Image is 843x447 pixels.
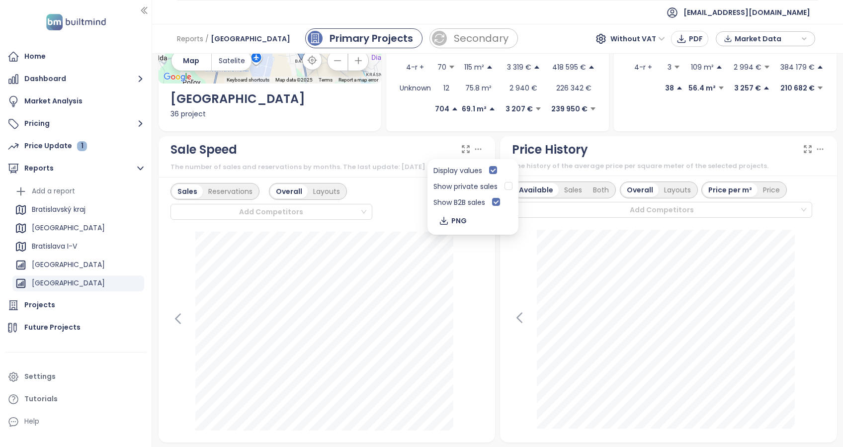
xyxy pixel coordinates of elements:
[668,62,672,73] p: 3
[763,64,770,71] span: caret-down
[5,47,147,67] a: Home
[683,0,810,24] span: [EMAIL_ADDRESS][DOMAIN_NAME]
[77,141,87,151] div: 1
[161,71,194,84] a: Open this area in Google Maps (opens a new window)
[506,103,533,114] p: 3 207 €
[330,31,413,46] div: Primary Projects
[24,393,58,405] div: Tutorials
[12,275,144,291] div: [GEOGRAPHIC_DATA]
[433,165,482,176] div: Display values
[24,299,55,311] div: Projects
[780,62,815,73] p: 384 179 €
[465,83,492,93] p: 75.8 m²
[665,83,674,93] p: 38
[535,105,542,112] span: caret-down
[718,85,725,91] span: caret-down
[507,62,531,73] p: 3 319 €
[171,51,211,71] button: Map
[435,103,449,114] p: 704
[676,85,683,91] span: caret-up
[161,71,194,84] img: Google
[610,31,665,46] span: Without VAT
[817,64,824,71] span: caret-up
[703,183,758,197] div: Price per m²
[5,389,147,409] a: Tutorials
[489,105,496,112] span: caret-up
[433,181,498,192] div: Show private sales
[454,31,508,46] div: Secondary
[462,103,487,114] p: 69.1 m²
[621,183,659,197] div: Overall
[691,62,714,73] p: 109 m²
[170,108,369,119] div: 36 project
[24,140,87,152] div: Price Update
[512,140,588,159] div: Price History
[5,367,147,387] a: Settings
[443,83,449,93] p: 12
[12,220,144,236] div: [GEOGRAPHIC_DATA]
[12,239,144,255] div: Bratislava I-V
[512,161,825,171] div: The history of the average price per square meter of the selected projects.
[32,203,85,216] div: Bratislavský kraj
[559,183,588,197] div: Sales
[437,62,446,73] p: 70
[5,412,147,432] div: Help
[513,183,559,197] div: Available
[270,184,308,198] div: Overall
[170,140,237,159] div: Sale Speed
[716,64,723,71] span: caret-up
[305,28,422,48] a: primary
[32,259,105,271] div: [GEOGRAPHIC_DATA]
[205,30,209,48] span: /
[398,57,432,78] td: 4-r +
[763,85,770,91] span: caret-up
[12,257,144,273] div: [GEOGRAPHIC_DATA]
[588,183,614,197] div: Both
[734,62,761,73] p: 2 994 €
[338,77,378,83] a: Report a map error
[12,202,144,218] div: Bratislavský kraj
[433,197,485,208] div: Show B2B sales
[486,64,493,71] span: caret-up
[5,69,147,89] button: Dashboard
[319,77,333,83] a: Terms (opens in new tab)
[24,50,46,63] div: Home
[626,57,660,78] td: 4-r +
[32,277,105,289] div: [GEOGRAPHIC_DATA]
[659,183,696,197] div: Layouts
[689,33,703,44] span: PDF
[275,77,313,83] span: Map data ©2025
[5,91,147,111] a: Market Analysis
[398,78,432,98] td: Unknown
[32,240,77,253] div: Bratislava I-V
[5,114,147,134] button: Pricing
[533,64,540,71] span: caret-up
[590,105,596,112] span: caret-down
[433,213,512,229] button: PNG
[451,215,467,226] span: PNG
[551,103,588,114] p: 239 950 €
[24,415,39,428] div: Help
[464,62,484,73] p: 115 m²
[24,370,56,383] div: Settings
[212,51,252,71] button: Satelite
[588,64,595,71] span: caret-up
[671,31,708,47] button: PDF
[24,95,83,107] div: Market Analysis
[172,184,203,198] div: Sales
[721,31,810,46] div: button
[758,183,785,197] div: Price
[227,77,269,84] button: Keyboard shortcuts
[308,184,345,198] div: Layouts
[12,183,144,199] div: Add a report
[674,64,680,71] span: caret-down
[177,30,203,48] span: Reports
[170,89,369,108] div: [GEOGRAPHIC_DATA]
[24,321,81,334] div: Future Projects
[170,161,484,173] div: The number of sales and reservations by months. The last update: [DATE]
[32,222,105,234] div: [GEOGRAPHIC_DATA]
[688,83,716,93] p: 56.4 m²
